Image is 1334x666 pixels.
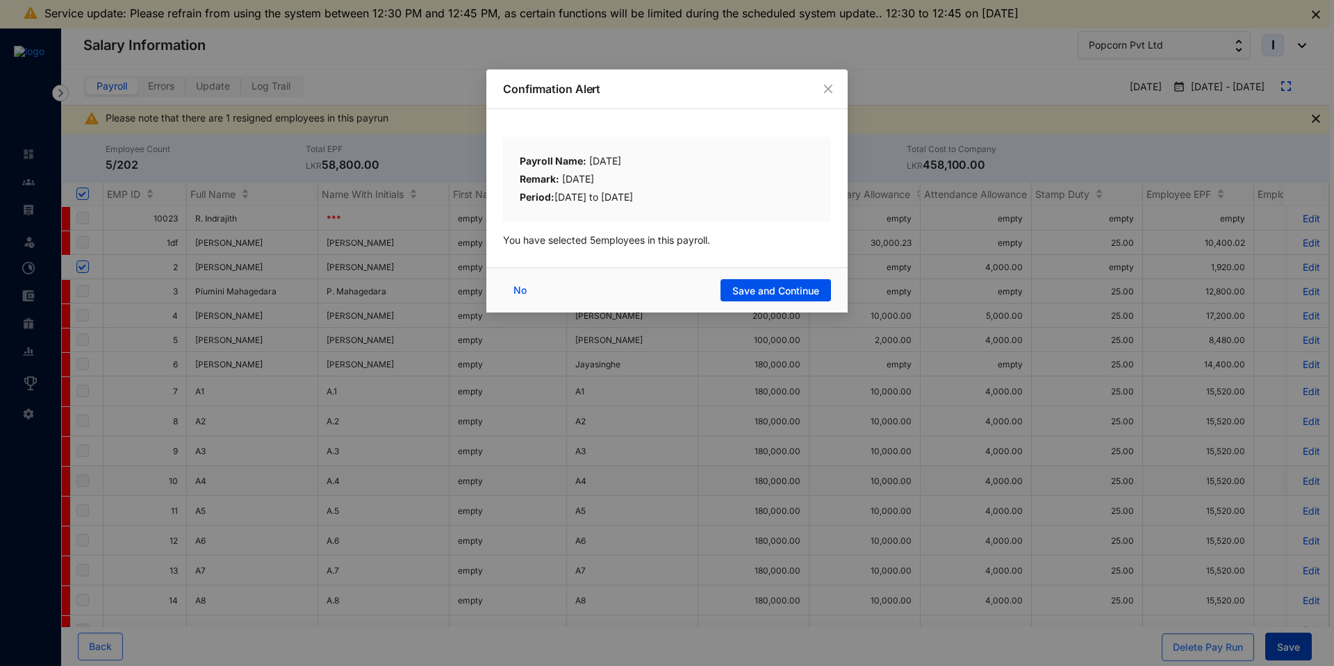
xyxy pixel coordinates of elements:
[520,172,814,190] div: [DATE]
[520,173,559,185] b: Remark:
[503,81,831,97] p: Confirmation Alert
[823,83,834,94] span: close
[520,153,814,172] div: [DATE]
[520,190,814,205] div: [DATE] to [DATE]
[720,279,831,301] button: Save and Continue
[821,81,836,97] button: Close
[503,279,541,301] button: No
[513,283,527,298] span: No
[520,191,554,203] b: Period:
[503,234,710,246] span: You have selected 5 employees in this payroll.
[732,284,819,298] span: Save and Continue
[520,155,586,167] b: Payroll Name:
